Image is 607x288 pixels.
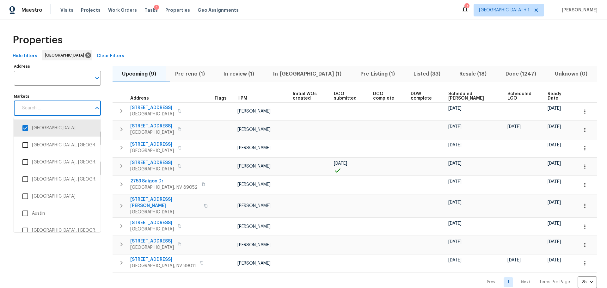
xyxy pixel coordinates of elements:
[448,161,462,166] span: [DATE]
[130,166,174,172] span: [GEOGRAPHIC_DATA]
[479,7,530,13] span: [GEOGRAPHIC_DATA] + 1
[130,263,196,269] span: [GEOGRAPHIC_DATA], NV 89011
[548,106,561,111] span: [DATE]
[19,207,95,220] li: Austin
[408,70,446,78] span: Listed (33)
[507,258,521,262] span: [DATE]
[464,4,469,10] div: 11
[237,164,271,169] span: [PERSON_NAME]
[500,70,542,78] span: Done (1247)
[504,277,513,287] a: Goto page 1
[130,244,174,251] span: [GEOGRAPHIC_DATA]
[130,209,200,215] span: [GEOGRAPHIC_DATA]
[373,92,400,101] span: DCO complete
[293,92,323,101] span: Initial WOs created
[237,146,271,150] span: [PERSON_NAME]
[130,96,149,101] span: Address
[448,200,462,205] span: [DATE]
[237,96,247,101] span: HPM
[334,92,362,101] span: DCO submitted
[165,7,190,13] span: Properties
[507,92,537,101] span: Scheduled LCO
[130,160,174,166] span: [STREET_ADDRESS]
[334,161,347,166] span: [DATE]
[169,70,211,78] span: Pre-reno (1)
[130,129,174,136] span: [GEOGRAPHIC_DATA]
[19,224,95,237] li: [GEOGRAPHIC_DATA], [GEOGRAPHIC_DATA] - Not Used - Dont Delete
[130,105,174,111] span: [STREET_ADDRESS]
[267,70,347,78] span: In-[GEOGRAPHIC_DATA] (1)
[19,156,95,169] li: [GEOGRAPHIC_DATA], [GEOGRAPHIC_DATA]
[18,101,91,116] input: Search ...
[548,180,561,184] span: [DATE]
[198,7,239,13] span: Geo Assignments
[448,180,462,184] span: [DATE]
[93,104,101,113] button: Close
[237,243,271,247] span: [PERSON_NAME]
[19,138,95,152] li: [GEOGRAPHIC_DATA], [GEOGRAPHIC_DATA]
[130,220,174,226] span: [STREET_ADDRESS]
[448,221,462,226] span: [DATE]
[60,7,73,13] span: Visits
[19,173,95,186] li: [GEOGRAPHIC_DATA], [GEOGRAPHIC_DATA]
[218,70,260,78] span: In-review (1)
[454,70,492,78] span: Resale (18)
[237,109,271,113] span: [PERSON_NAME]
[548,221,561,226] span: [DATE]
[548,92,567,101] span: Ready Date
[548,125,561,129] span: [DATE]
[237,182,271,187] span: [PERSON_NAME]
[130,226,174,232] span: [GEOGRAPHIC_DATA]
[130,184,198,191] span: [GEOGRAPHIC_DATA], NV 89052
[13,52,37,60] span: Hide filters
[448,240,462,244] span: [DATE]
[355,70,401,78] span: Pre-Listing (1)
[19,121,95,135] li: [GEOGRAPHIC_DATA]
[130,256,196,263] span: [STREET_ADDRESS]
[130,238,174,244] span: [STREET_ADDRESS]
[507,125,521,129] span: [DATE]
[237,204,271,208] span: [PERSON_NAME]
[130,111,174,117] span: [GEOGRAPHIC_DATA]
[237,261,271,266] span: [PERSON_NAME]
[10,50,40,62] button: Hide filters
[549,70,593,78] span: Unknown (0)
[108,7,137,13] span: Work Orders
[94,50,127,62] button: Clear Filters
[21,7,42,13] span: Maestro
[14,64,101,68] label: Address
[481,276,597,288] nav: Pagination Navigation
[448,143,462,147] span: [DATE]
[130,178,198,184] span: 2753 Saigon Dr
[130,141,174,148] span: [STREET_ADDRESS]
[237,224,271,229] span: [PERSON_NAME]
[13,37,63,43] span: Properties
[144,8,158,12] span: Tasks
[130,148,174,154] span: [GEOGRAPHIC_DATA]
[448,258,462,262] span: [DATE]
[154,5,159,11] div: 1
[81,7,101,13] span: Projects
[237,127,271,132] span: [PERSON_NAME]
[42,50,92,60] div: [GEOGRAPHIC_DATA]
[548,143,561,147] span: [DATE]
[448,92,497,101] span: Scheduled [PERSON_NAME]
[559,7,598,13] span: [PERSON_NAME]
[548,161,561,166] span: [DATE]
[14,95,101,98] label: Markets
[130,123,174,129] span: [STREET_ADDRESS]
[548,240,561,244] span: [DATE]
[215,96,227,101] span: Flags
[548,200,561,205] span: [DATE]
[116,70,162,78] span: Upcoming (9)
[130,196,200,209] span: [STREET_ADDRESS][PERSON_NAME]
[448,106,462,111] span: [DATE]
[19,190,95,203] li: [GEOGRAPHIC_DATA]
[411,92,438,101] span: D0W complete
[45,52,87,58] span: [GEOGRAPHIC_DATA]
[448,125,462,129] span: [DATE]
[97,52,124,60] span: Clear Filters
[93,74,101,83] button: Open
[548,258,561,262] span: [DATE]
[538,279,570,285] p: Items Per Page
